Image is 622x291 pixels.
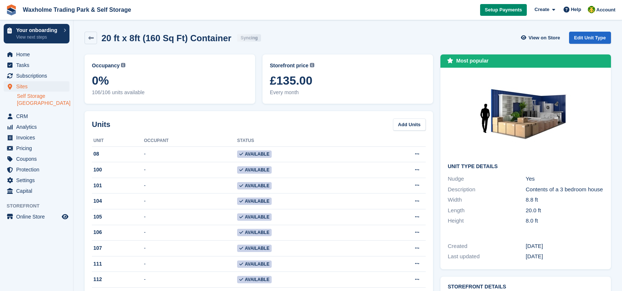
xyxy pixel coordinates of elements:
div: Height [448,217,526,225]
span: Storefront price [270,62,308,70]
a: Preview store [61,212,69,221]
h2: Unit Type details [448,164,604,170]
div: [DATE] [526,242,604,251]
span: Storefront [7,202,73,210]
span: Subscriptions [16,71,60,81]
a: menu [4,81,69,92]
span: CRM [16,111,60,121]
div: Length [448,206,526,215]
a: menu [4,212,69,222]
div: 111 [92,260,144,268]
span: View on Store [529,34,560,42]
td: - [144,225,237,241]
span: Available [237,166,272,174]
span: Available [237,150,272,158]
span: Pricing [16,143,60,153]
a: Setup Payments [480,4,527,16]
span: 0% [92,74,248,87]
a: menu [4,49,69,60]
a: menu [4,143,69,153]
td: - [144,256,237,272]
div: Last updated [448,252,526,261]
a: Edit Unit Type [569,32,611,44]
span: Online Store [16,212,60,222]
td: - [144,146,237,162]
td: - [144,162,237,178]
img: icon-info-grey-7440780725fd019a000dd9b08b2336e03edf1995a4989e88bcd33f0948082b44.svg [310,63,314,67]
span: Protection [16,164,60,175]
a: menu [4,154,69,164]
div: Width [448,196,526,204]
a: menu [4,111,69,121]
img: 20.jpg [471,75,581,158]
a: menu [4,132,69,143]
span: Available [237,213,272,221]
p: Your onboarding [16,28,60,33]
span: Analytics [16,122,60,132]
div: 100 [92,166,144,174]
span: 106/106 units available [92,89,248,96]
td: - [144,241,237,256]
span: Available [237,276,272,283]
a: View on Store [520,32,563,44]
a: Your onboarding View next steps [4,24,69,43]
span: Help [571,6,581,13]
a: menu [4,71,69,81]
a: Waxholme Trading Park & Self Storage [20,4,134,16]
td: - [144,178,237,194]
a: menu [4,122,69,132]
span: Settings [16,175,60,185]
a: Add Units [393,118,426,131]
img: stora-icon-8386f47178a22dfd0bd8f6a31ec36ba5ce8667c1dd55bd0f319d3a0aa187defe.svg [6,4,17,15]
div: 104 [92,197,144,205]
h2: Units [92,119,110,130]
td: - [144,272,237,288]
a: menu [4,164,69,175]
td: - [144,209,237,225]
p: View next steps [16,34,60,40]
span: Home [16,49,60,60]
div: [DATE] [526,252,604,261]
th: Occupant [144,135,237,147]
th: Unit [92,135,144,147]
div: Yes [526,175,604,183]
div: 8.8 ft [526,196,604,204]
div: 107 [92,244,144,252]
div: 08 [92,150,144,158]
a: menu [4,175,69,185]
div: 106 [92,228,144,236]
span: Every month [270,89,426,96]
div: 8.0 ft [526,217,604,225]
span: Available [237,182,272,189]
span: Occupancy [92,62,119,70]
img: icon-info-grey-7440780725fd019a000dd9b08b2336e03edf1995a4989e88bcd33f0948082b44.svg [121,63,125,67]
h2: 20 ft x 8ft (160 Sq Ft) Container [101,33,231,43]
div: 20.0 ft [526,206,604,215]
span: Setup Payments [485,6,522,14]
span: Available [237,260,272,268]
th: Status [237,135,368,147]
a: menu [4,186,69,196]
div: Contents of a 3 bedroom house [526,185,604,194]
span: Tasks [16,60,60,70]
td: - [144,194,237,209]
span: Account [596,6,615,14]
span: £135.00 [270,74,426,87]
div: Created [448,242,526,251]
span: Available [237,198,272,205]
span: Available [237,229,272,236]
div: Nudge [448,175,526,183]
img: Waxholme Self Storage [588,6,595,13]
span: Available [237,245,272,252]
a: menu [4,60,69,70]
a: Self Storage [GEOGRAPHIC_DATA] [17,93,69,107]
div: 112 [92,276,144,283]
div: Description [448,185,526,194]
span: Invoices [16,132,60,143]
span: Create [535,6,549,13]
h2: Storefront Details [448,284,604,290]
span: Coupons [16,154,60,164]
span: Sites [16,81,60,92]
div: Syncing [237,34,261,42]
div: 101 [92,182,144,189]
